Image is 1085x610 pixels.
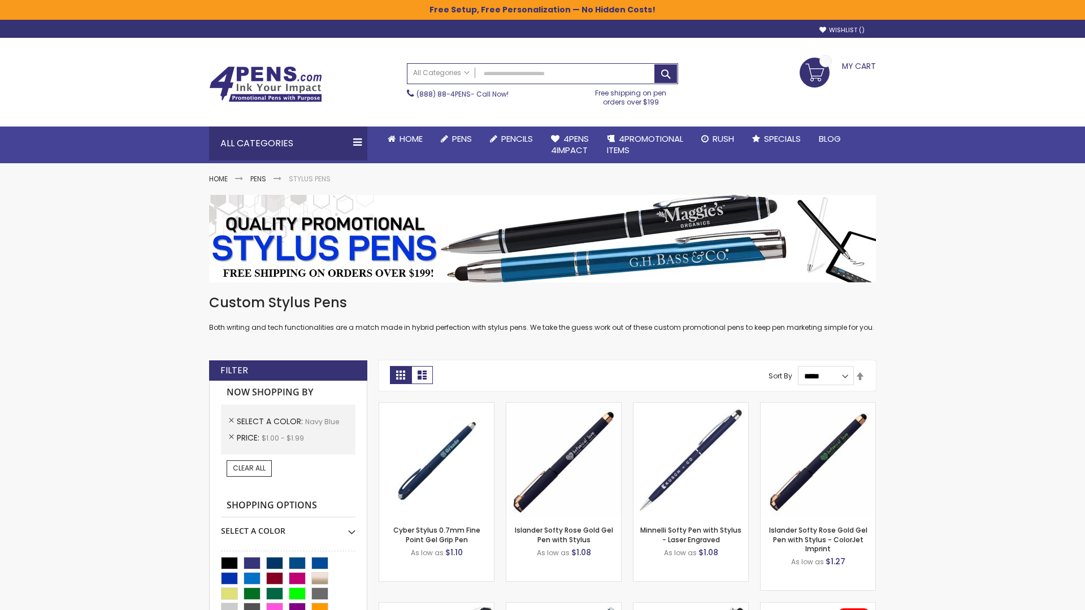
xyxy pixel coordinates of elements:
a: Cyber Stylus 0.7mm Fine Point Gel Grip Pen [393,525,480,544]
span: $1.00 - $1.99 [262,433,304,443]
a: Home [379,127,432,151]
span: - Call Now! [416,89,509,99]
img: 4Pens Custom Pens and Promotional Products [209,66,322,102]
span: 4Pens 4impact [551,133,589,156]
span: Select A Color [237,416,305,427]
label: Sort By [769,371,792,381]
div: Select A Color [221,517,355,537]
span: Clear All [233,463,266,473]
span: 4PROMOTIONAL ITEMS [607,133,683,156]
div: All Categories [209,127,367,160]
strong: Filter [220,364,248,377]
span: Navy Blue [305,417,339,426]
a: Wishlist [819,26,865,34]
a: 4PROMOTIONALITEMS [598,127,692,163]
strong: Shopping Options [221,494,355,518]
a: Pens [250,174,266,184]
a: All Categories [407,64,475,82]
span: Specials [764,133,801,145]
span: Home [400,133,423,145]
span: $1.27 [826,556,845,567]
img: Cyber Stylus 0.7mm Fine Point Gel Grip Pen-Navy Blue [379,403,494,517]
a: Islander Softy Rose Gold Gel Pen with Stylus-Navy Blue [506,402,621,412]
a: Cyber Stylus 0.7mm Fine Point Gel Grip Pen-Navy Blue [379,402,494,412]
a: Rush [692,127,743,151]
a: Islander Softy Rose Gold Gel Pen with Stylus - ColorJet Imprint-Navy Blue [761,402,875,412]
div: Free shipping on pen orders over $199 [584,84,679,107]
span: $1.08 [571,547,591,558]
a: Pens [432,127,481,151]
a: Islander Softy Rose Gold Gel Pen with Stylus - ColorJet Imprint [769,525,867,553]
a: Home [209,174,228,184]
strong: Stylus Pens [289,174,331,184]
span: $1.08 [698,547,718,558]
span: All Categories [413,68,470,77]
img: Stylus Pens [209,195,876,282]
span: As low as [791,557,824,567]
h1: Custom Stylus Pens [209,294,876,312]
span: Price [237,432,262,443]
a: Blog [810,127,850,151]
span: Pens [452,133,472,145]
img: Minnelli Softy Pen with Stylus - Laser Engraved-Navy Blue [633,403,748,517]
a: (888) 88-4PENS [416,89,471,99]
a: Specials [743,127,810,151]
div: Both writing and tech functionalities are a match made in hybrid perfection with stylus pens. We ... [209,294,876,333]
img: Islander Softy Rose Gold Gel Pen with Stylus - ColorJet Imprint-Navy Blue [761,403,875,517]
span: Rush [713,133,734,145]
a: 4Pens4impact [542,127,598,163]
a: Minnelli Softy Pen with Stylus - Laser Engraved-Navy Blue [633,402,748,412]
span: Blog [819,133,841,145]
a: Minnelli Softy Pen with Stylus - Laser Engraved [640,525,741,544]
span: Pencils [501,133,533,145]
span: As low as [664,548,697,557]
a: Pencils [481,127,542,151]
span: $1.10 [445,547,463,558]
img: Islander Softy Rose Gold Gel Pen with Stylus-Navy Blue [506,403,621,517]
span: As low as [537,548,570,557]
a: Islander Softy Rose Gold Gel Pen with Stylus [515,525,613,544]
strong: Now Shopping by [221,381,355,404]
strong: Grid [390,366,411,384]
span: As low as [411,548,444,557]
a: Clear All [227,460,272,476]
